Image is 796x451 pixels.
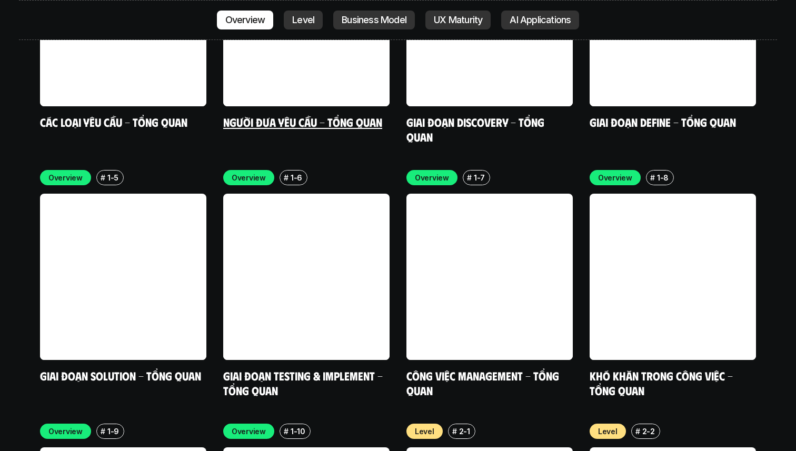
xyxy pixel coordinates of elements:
p: 2-2 [642,426,655,437]
p: 1-8 [657,172,669,183]
a: Công việc Management - Tổng quan [406,368,562,397]
a: Khó khăn trong công việc - Tổng quan [590,368,735,397]
p: Overview [48,172,83,183]
a: Người đưa yêu cầu - Tổng quan [223,115,382,129]
p: 2-1 [459,426,470,437]
p: Overview [598,172,632,183]
p: 1-10 [291,426,305,437]
p: 1-5 [107,172,118,183]
a: Giai đoạn Discovery - Tổng quan [406,115,547,144]
p: Level [415,426,434,437]
h6: # [101,174,105,182]
a: Giai đoạn Solution - Tổng quan [40,368,201,383]
p: 1-9 [107,426,119,437]
a: Các loại yêu cầu - Tổng quan [40,115,187,129]
h6: # [635,427,640,435]
p: 1-7 [474,172,485,183]
p: Overview [232,426,266,437]
p: Overview [415,172,449,183]
p: 1-6 [291,172,302,183]
a: Giai đoạn Define - Tổng quan [590,115,736,129]
h6: # [284,174,288,182]
a: Overview [217,11,274,29]
p: Overview [48,426,83,437]
h6: # [284,427,288,435]
h6: # [101,427,105,435]
h6: # [650,174,655,182]
a: Giai đoạn Testing & Implement - Tổng quan [223,368,385,397]
h6: # [467,174,472,182]
p: Overview [232,172,266,183]
p: Level [598,426,618,437]
h6: # [452,427,457,435]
